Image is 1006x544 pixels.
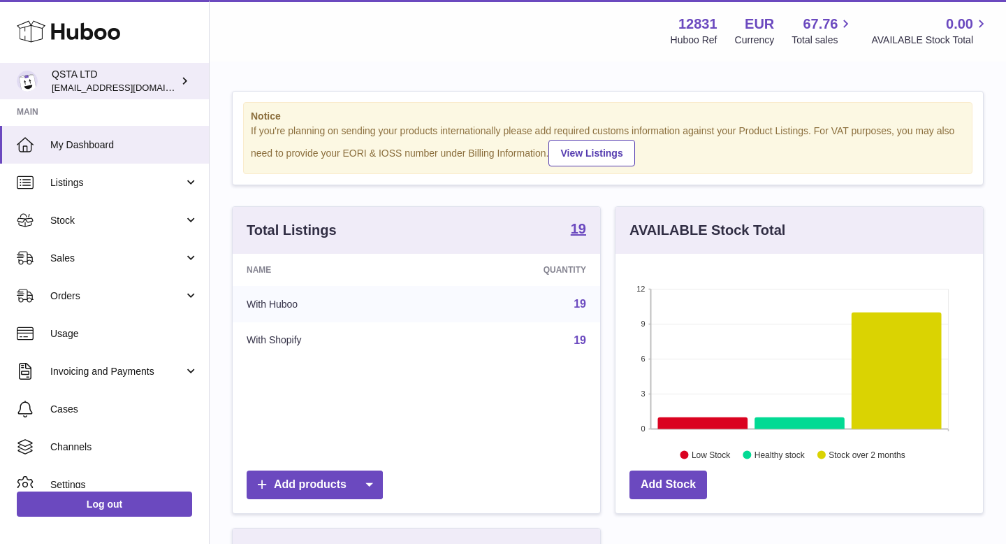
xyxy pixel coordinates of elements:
[50,176,184,189] span: Listings
[251,110,965,123] strong: Notice
[233,286,431,322] td: With Huboo
[431,254,600,286] th: Quantity
[17,492,192,517] a: Log out
[247,471,383,499] a: Add products
[745,15,774,34] strong: EUR
[233,254,431,286] th: Name
[548,140,634,166] a: View Listings
[946,15,973,34] span: 0.00
[52,68,177,94] div: QSTA LTD
[574,334,586,346] a: 19
[792,15,854,47] a: 67.76 Total sales
[671,34,717,47] div: Huboo Ref
[829,450,905,459] text: Stock over 2 months
[792,34,854,47] span: Total sales
[50,138,198,152] span: My Dashboard
[17,71,38,92] img: rodcp10@gmail.com
[50,289,184,303] span: Orders
[754,450,805,459] text: Healthy stock
[692,450,731,459] text: Low Stock
[50,478,198,492] span: Settings
[871,34,989,47] span: AVAILABLE Stock Total
[641,355,645,363] text: 6
[735,34,775,47] div: Currency
[571,222,586,236] strong: 19
[50,365,184,378] span: Invoicing and Payments
[574,298,586,310] a: 19
[571,222,586,238] a: 19
[641,424,645,433] text: 0
[247,221,337,240] h3: Total Listings
[50,252,184,265] span: Sales
[641,320,645,328] text: 9
[52,82,205,93] span: [EMAIL_ADDRESS][DOMAIN_NAME]
[636,285,645,293] text: 12
[50,403,198,416] span: Cases
[50,214,184,227] span: Stock
[803,15,838,34] span: 67.76
[678,15,717,34] strong: 12831
[629,221,785,240] h3: AVAILABLE Stock Total
[50,441,198,454] span: Channels
[233,322,431,359] td: With Shopify
[50,327,198,341] span: Usage
[251,124,965,166] div: If you're planning on sending your products internationally please add required customs informati...
[871,15,989,47] a: 0.00 AVAILABLE Stock Total
[641,389,645,398] text: 3
[629,471,707,499] a: Add Stock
